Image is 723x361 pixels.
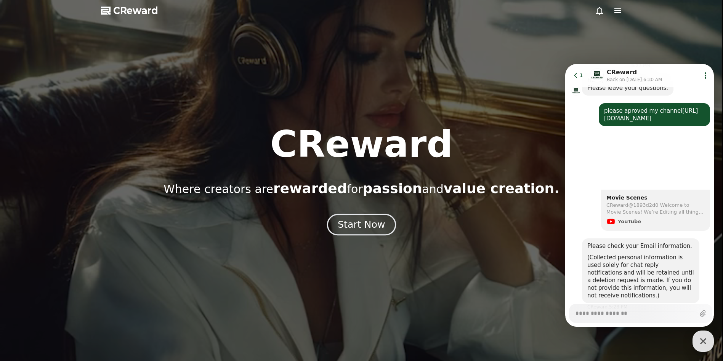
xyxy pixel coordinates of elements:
iframe: Channel chat [565,64,714,327]
iframe: YouTube video player [36,64,145,126]
a: CReward [101,5,158,17]
div: Movie Scenes [41,130,139,137]
div: (Collected personal information is used solely for chat reply notifications and will be retained ... [22,190,129,235]
button: Start Now [327,214,396,236]
a: Start Now [329,222,394,229]
span: value creation. [444,180,559,196]
span: rewarded [273,180,347,196]
span: CReward [113,5,158,17]
div: Start Now [338,218,385,231]
div: Please check your Email information. [22,178,129,186]
h1: CReward [270,126,453,163]
div: CReward@1893d2d0 Welcome to Movie Scenes! We’re Editing all things Movies and TV series. Our chan... [41,138,139,152]
p: Where creators are for and [164,181,559,196]
span: passion [363,180,422,196]
div: YouTube [53,154,76,161]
